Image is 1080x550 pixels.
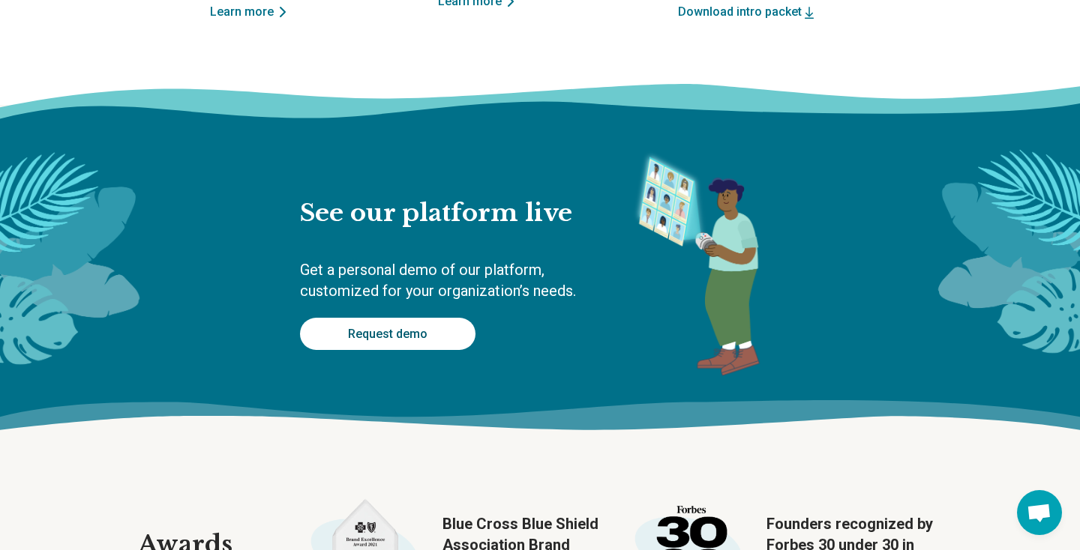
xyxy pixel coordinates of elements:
button: Download intro packet [678,3,817,21]
a: Learn more [210,3,402,21]
div: Open chat [1017,490,1062,535]
a: Request demo [300,318,475,350]
p: Get a personal demo of our platform, customized for your organization’s needs. [300,259,612,301]
h2: See our platform live [300,198,612,229]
